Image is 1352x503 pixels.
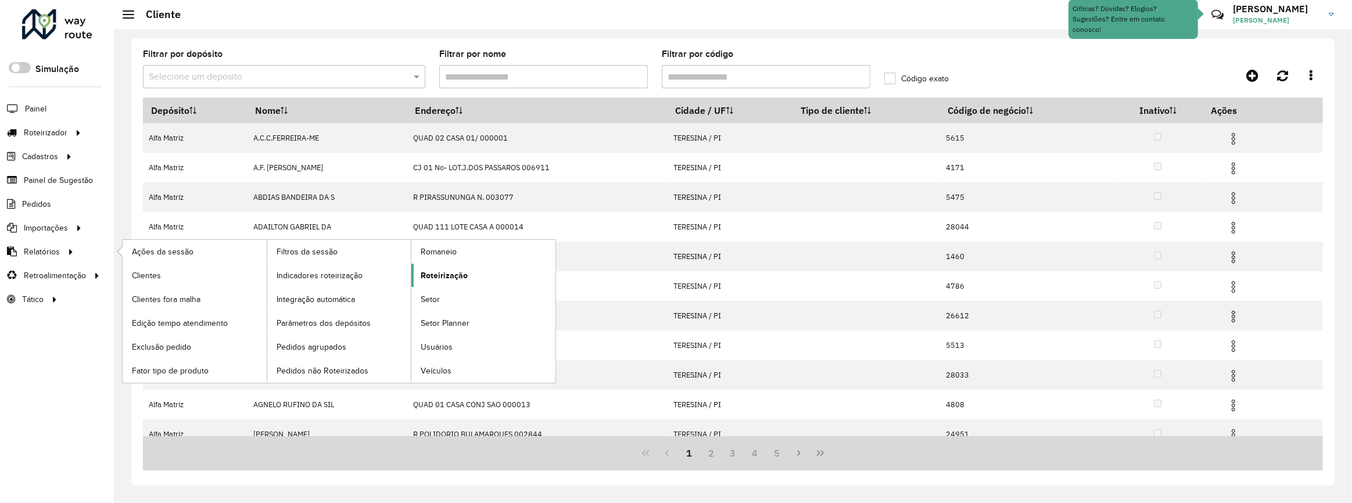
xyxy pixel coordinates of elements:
[411,335,555,358] a: Usuários
[668,242,793,271] td: TERESINA / PI
[35,62,79,76] label: Simulação
[1203,98,1273,123] th: Ações
[411,240,555,263] a: Romaneio
[132,270,161,282] span: Clientes
[123,311,267,335] a: Edição tempo atendimento
[940,212,1113,242] td: 28044
[421,341,453,353] span: Usuários
[668,271,793,301] td: TERESINA / PI
[143,98,248,123] th: Depósito
[277,270,363,282] span: Indicadores roteirização
[24,127,67,139] span: Roteirizador
[668,153,793,182] td: TERESINA / PI
[248,212,407,242] td: ADAILTON GABRIEL DA
[668,212,793,242] td: TERESINA / PI
[277,341,346,353] span: Pedidos agrupados
[143,182,248,212] td: Alfa Matriz
[792,98,939,123] th: Tipo de cliente
[22,150,58,163] span: Cadastros
[421,270,468,282] span: Roteirização
[940,330,1113,360] td: 5513
[407,182,668,212] td: R PIRASSUNUNGA N. 003077
[267,359,411,382] a: Pedidos não Roteirizados
[277,317,371,329] span: Parâmetros dos depósitos
[248,390,407,419] td: AGNELO RUFINO DA SIL
[1205,2,1230,27] a: Contato Rápido
[143,390,248,419] td: Alfa Matriz
[1233,15,1320,26] span: [PERSON_NAME]
[439,47,506,61] label: Filtrar por nome
[668,182,793,212] td: TERESINA / PI
[421,293,440,306] span: Setor
[267,264,411,287] a: Indicadores roteirização
[143,419,248,449] td: Alfa Matriz
[722,442,744,464] button: 3
[940,123,1113,153] td: 5615
[940,271,1113,301] td: 4786
[267,335,411,358] a: Pedidos agrupados
[143,212,248,242] td: Alfa Matriz
[132,341,191,353] span: Exclusão pedido
[123,335,267,358] a: Exclusão pedido
[407,98,668,123] th: Endereço
[668,360,793,390] td: TERESINA / PI
[1113,98,1203,123] th: Inativo
[407,390,668,419] td: QUAD 01 CASA CONJ SAO 000013
[940,301,1113,330] td: 26612
[788,442,810,464] button: Next Page
[940,242,1113,271] td: 1460
[267,311,411,335] a: Parâmetros dos depósitos
[940,419,1113,449] td: 24951
[123,240,267,263] a: Ações da sessão
[132,246,193,258] span: Ações da sessão
[132,317,228,329] span: Edição tempo atendimento
[132,365,209,377] span: Fator tipo de produto
[700,442,722,464] button: 2
[267,240,411,263] a: Filtros da sessão
[662,47,733,61] label: Filtrar por código
[940,390,1113,419] td: 4808
[123,359,267,382] a: Fator tipo de produto
[744,442,766,464] button: 4
[809,442,831,464] button: Last Page
[123,288,267,311] a: Clientes fora malha
[24,270,86,282] span: Retroalimentação
[134,8,181,21] h2: Cliente
[940,153,1113,182] td: 4171
[940,98,1113,123] th: Código de negócio
[411,359,555,382] a: Veículos
[411,264,555,287] a: Roteirização
[766,442,788,464] button: 5
[24,174,93,186] span: Painel de Sugestão
[248,153,407,182] td: A.F. [PERSON_NAME]
[132,293,200,306] span: Clientes fora malha
[24,246,60,258] span: Relatórios
[668,330,793,360] td: TERESINA / PI
[668,390,793,419] td: TERESINA / PI
[25,103,46,115] span: Painel
[411,288,555,311] a: Setor
[1233,3,1320,15] h3: [PERSON_NAME]
[940,182,1113,212] td: 5475
[940,360,1113,390] td: 28033
[407,153,668,182] td: CJ 01 No- LOT.J.DOS PASSAROS 006911
[421,365,451,377] span: Veículos
[267,288,411,311] a: Integração automática
[668,301,793,330] td: TERESINA / PI
[411,311,555,335] a: Setor Planner
[668,123,793,153] td: TERESINA / PI
[668,419,793,449] td: TERESINA / PI
[277,293,355,306] span: Integração automática
[248,123,407,153] td: A.C.C.FERREIRA-ME
[22,198,51,210] span: Pedidos
[277,365,368,377] span: Pedidos não Roteirizados
[407,419,668,449] td: R POLIDORIO BULAMARQUES 002844
[884,73,949,85] label: Código exato
[123,264,267,287] a: Clientes
[143,153,248,182] td: Alfa Matriz
[407,123,668,153] td: QUAD 02 CASA 01/ 000001
[421,246,457,258] span: Romaneio
[248,182,407,212] td: ABDIAS BANDEIRA DA S
[248,98,407,123] th: Nome
[277,246,338,258] span: Filtros da sessão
